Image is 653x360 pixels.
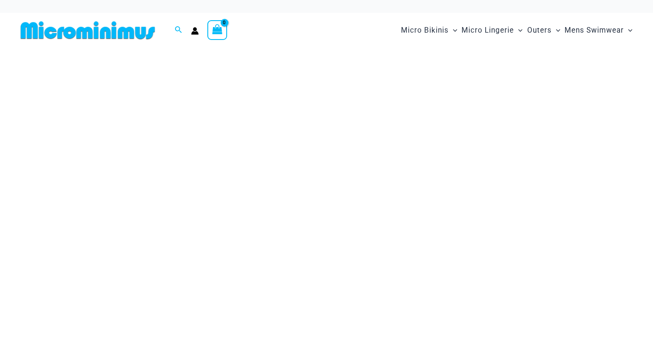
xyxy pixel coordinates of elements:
nav: Site Navigation [398,16,636,45]
a: Search icon link [175,25,182,36]
a: Micro LingerieMenu ToggleMenu Toggle [459,17,525,43]
span: Micro Bikinis [401,19,449,41]
span: Outers [527,19,552,41]
span: Menu Toggle [624,19,632,41]
a: View Shopping Cart, empty [207,20,227,40]
a: Mens SwimwearMenu ToggleMenu Toggle [562,17,635,43]
img: MM SHOP LOGO FLAT [17,21,158,40]
span: Mens Swimwear [565,19,624,41]
span: Menu Toggle [514,19,522,41]
a: Micro BikinisMenu ToggleMenu Toggle [399,17,459,43]
span: Menu Toggle [449,19,457,41]
span: Menu Toggle [552,19,560,41]
a: Account icon link [191,27,199,35]
a: OutersMenu ToggleMenu Toggle [525,17,562,43]
span: Micro Lingerie [462,19,514,41]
